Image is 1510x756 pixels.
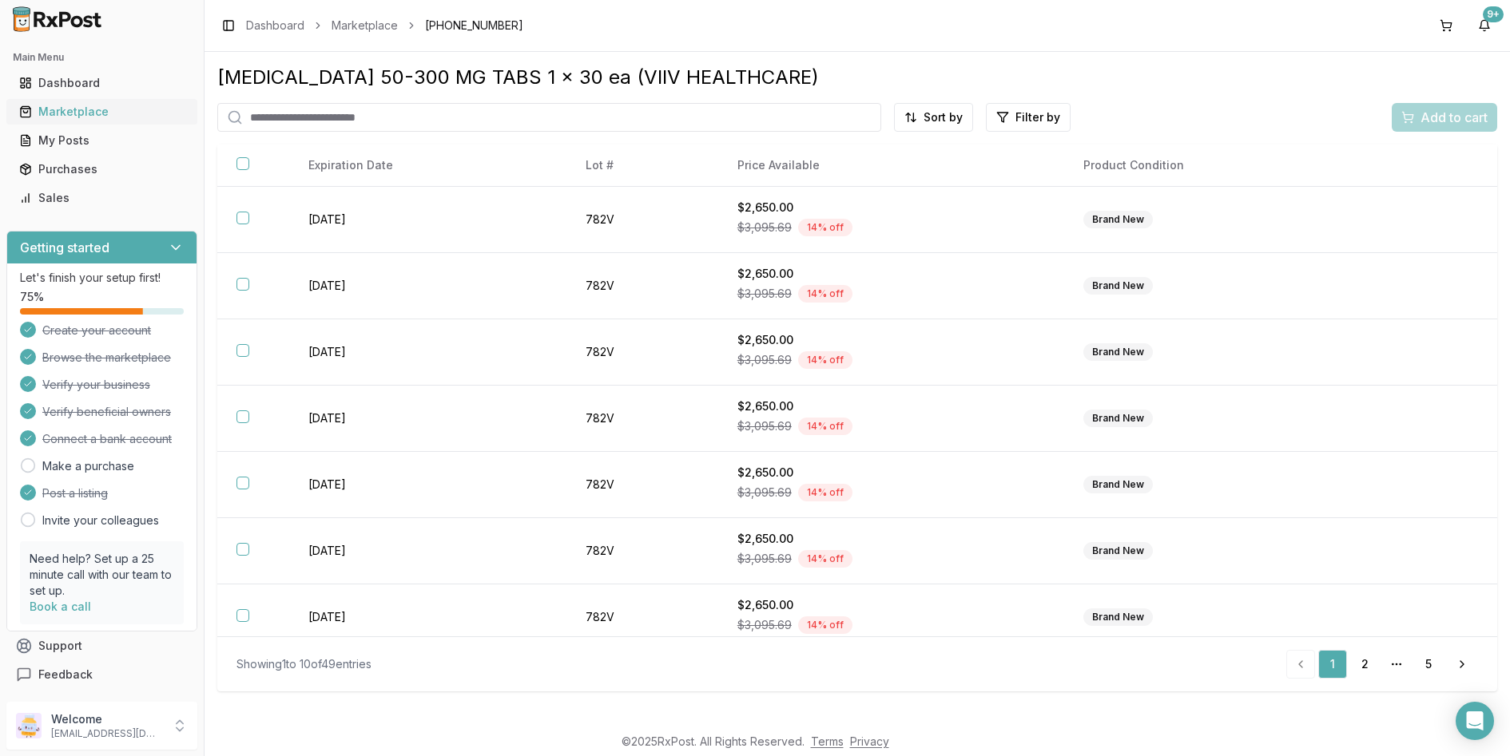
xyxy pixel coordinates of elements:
div: $2,650.00 [737,398,1045,414]
a: Go to next page [1446,650,1478,679]
th: Expiration Date [289,144,566,187]
div: $2,650.00 [737,332,1045,348]
img: User avatar [16,713,42,738]
th: Lot # [566,144,717,187]
span: $3,095.69 [737,551,792,567]
div: 14 % off [798,484,852,501]
td: 782V [566,187,717,253]
a: Book a call [30,600,91,613]
div: Purchases [19,161,185,177]
a: Dashboard [13,69,191,97]
td: 782V [566,452,717,518]
th: Product Condition [1064,144,1377,187]
a: 2 [1350,650,1379,679]
button: Marketplace [6,99,197,125]
span: $3,095.69 [737,617,792,633]
a: Dashboard [246,18,304,34]
div: Brand New [1083,542,1153,560]
a: 1 [1318,650,1347,679]
div: 14 % off [798,418,852,435]
button: Purchases [6,156,197,182]
a: Marketplace [13,97,191,126]
div: 14 % off [798,285,852,303]
div: Sales [19,190,185,206]
div: Showing 1 to 10 of 49 entries [236,656,372,672]
td: [DATE] [289,386,566,452]
span: 75 % [20,289,44,305]
td: 782V [566,386,717,452]
td: 782V [566,319,717,386]
a: 5 [1414,650,1443,679]
div: Marketplace [19,104,185,120]
span: Verify beneficial owners [42,404,171,420]
div: 14 % off [798,550,852,568]
td: [DATE] [289,253,566,319]
td: [DATE] [289,187,566,253]
p: [EMAIL_ADDRESS][DOMAIN_NAME] [51,727,162,740]
a: Make a purchase [42,458,134,474]
div: $2,650.00 [737,597,1045,613]
div: $2,650.00 [737,531,1045,547]
div: Brand New [1083,277,1153,295]
span: Filter by [1015,109,1060,125]
td: 782V [566,518,717,584]
button: Support [6,631,197,660]
td: [DATE] [289,518,566,584]
td: [DATE] [289,319,566,386]
div: Brand New [1083,343,1153,361]
button: Sales [6,185,197,211]
div: 14 % off [798,219,852,236]
div: My Posts [19,133,185,148]
a: Invite your colleagues [42,513,159,528]
td: 782V [566,584,717,651]
nav: pagination [1286,650,1478,679]
nav: breadcrumb [246,18,523,34]
div: 14 % off [798,351,852,369]
a: My Posts [13,126,191,155]
span: $3,095.69 [737,286,792,302]
h3: Getting started [20,238,109,257]
img: RxPost Logo [6,6,109,32]
span: $3,095.69 [737,352,792,368]
span: Browse the marketplace [42,350,171,366]
button: Feedback [6,660,197,689]
button: 9+ [1472,13,1497,38]
a: Privacy [850,734,889,748]
div: 9+ [1483,6,1504,22]
button: My Posts [6,128,197,153]
div: $2,650.00 [737,200,1045,216]
span: $3,095.69 [737,418,792,434]
div: Brand New [1083,476,1153,493]
a: Marketplace [332,18,398,34]
button: Filter by [986,103,1071,132]
p: Need help? Set up a 25 minute call with our team to set up. [30,551,174,599]
div: 14 % off [798,616,852,634]
td: [DATE] [289,452,566,518]
div: Open Intercom Messenger [1456,702,1494,740]
th: Price Available [718,144,1064,187]
a: Sales [13,184,191,212]
td: [DATE] [289,584,566,651]
p: Let's finish your setup first! [20,270,184,286]
span: Create your account [42,323,151,338]
p: Welcome [51,711,162,727]
span: Sort by [924,109,963,125]
div: [MEDICAL_DATA] 50-300 MG TABS 1 x 30 ea (VIIV HEALTHCARE) [217,65,1497,90]
span: [PHONE_NUMBER] [425,18,523,34]
h2: Main Menu [13,51,191,64]
a: Terms [811,734,844,748]
button: Dashboard [6,70,197,96]
span: Feedback [38,667,93,683]
div: $2,650.00 [737,266,1045,282]
span: $3,095.69 [737,220,792,236]
td: 782V [566,253,717,319]
div: Brand New [1083,608,1153,626]
span: Post a listing [42,485,108,501]
a: Purchases [13,155,191,184]
span: Connect a bank account [42,431,172,447]
div: Brand New [1083,410,1153,427]
span: $3,095.69 [737,485,792,501]
div: Dashboard [19,75,185,91]
span: Verify your business [42,377,150,393]
button: Sort by [894,103,973,132]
